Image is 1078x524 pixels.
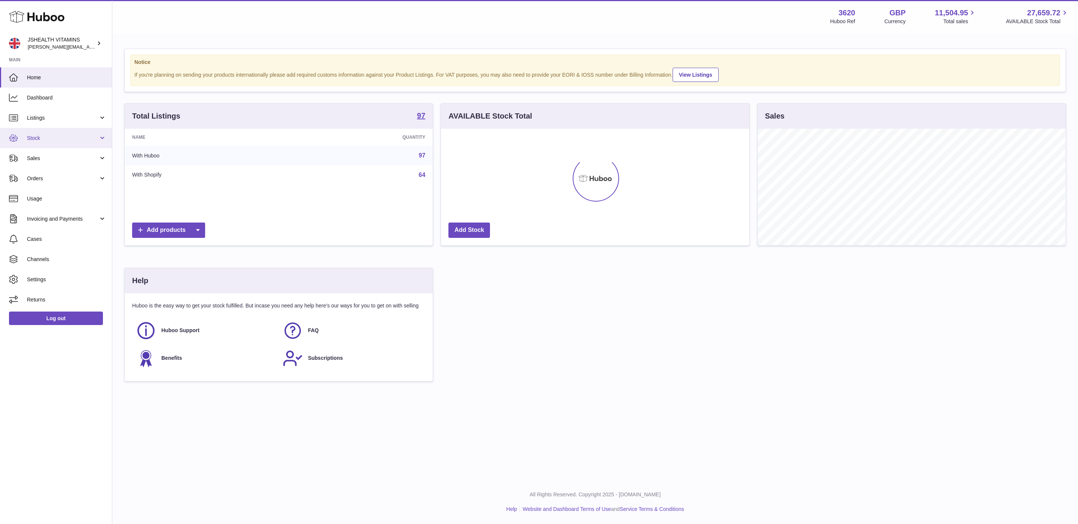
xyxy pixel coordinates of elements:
p: All Rights Reserved. Copyright 2025 - [DOMAIN_NAME] [118,491,1072,498]
span: FAQ [308,327,319,334]
strong: 97 [417,112,425,119]
span: Sales [27,155,98,162]
span: Cases [27,236,106,243]
li: and [520,506,684,513]
td: With Huboo [125,146,291,165]
td: With Shopify [125,165,291,185]
a: Help [506,506,517,512]
a: Log out [9,312,103,325]
span: Huboo Support [161,327,200,334]
span: Invoicing and Payments [27,215,98,223]
p: Huboo is the easy way to get your stock fulfilled. But incase you need any help here's our ways f... [132,302,425,309]
span: Dashboard [27,94,106,101]
a: Service Terms & Conditions [620,506,684,512]
span: AVAILABLE Stock Total [1006,18,1069,25]
h3: Total Listings [132,111,180,121]
h3: AVAILABLE Stock Total [448,111,532,121]
span: Stock [27,135,98,142]
strong: 3620 [838,8,855,18]
div: If you're planning on sending your products internationally please add required customs informati... [134,67,1056,82]
div: Currency [884,18,906,25]
th: Quantity [291,129,433,146]
a: 97 [419,152,426,159]
span: 27,659.72 [1027,8,1060,18]
span: Settings [27,276,106,283]
img: francesca@jshealthvitamins.com [9,38,20,49]
a: FAQ [283,321,422,341]
div: Huboo Ref [830,18,855,25]
a: 27,659.72 AVAILABLE Stock Total [1006,8,1069,25]
th: Name [125,129,291,146]
a: 11,504.95 Total sales [935,8,977,25]
strong: Notice [134,59,1056,66]
span: Benefits [161,355,182,362]
span: Home [27,74,106,81]
a: 64 [419,172,426,178]
span: 11,504.95 [935,8,968,18]
span: Returns [27,296,106,303]
span: Listings [27,114,98,122]
strong: GBP [889,8,905,18]
a: 97 [417,112,425,121]
a: Subscriptions [283,348,422,368]
span: Total sales [943,18,977,25]
a: Website and Dashboard Terms of Use [523,506,611,512]
span: Channels [27,256,106,263]
div: JSHEALTH VITAMINS [28,36,95,50]
a: Benefits [136,348,275,368]
span: Orders [27,175,98,182]
span: [PERSON_NAME][EMAIL_ADDRESS][DOMAIN_NAME] [28,44,150,50]
h3: Help [132,276,148,286]
a: Add Stock [448,223,490,238]
a: View Listings [673,68,719,82]
span: Subscriptions [308,355,343,362]
a: Add products [132,223,205,238]
span: Usage [27,195,106,202]
h3: Sales [765,111,785,121]
a: Huboo Support [136,321,275,341]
